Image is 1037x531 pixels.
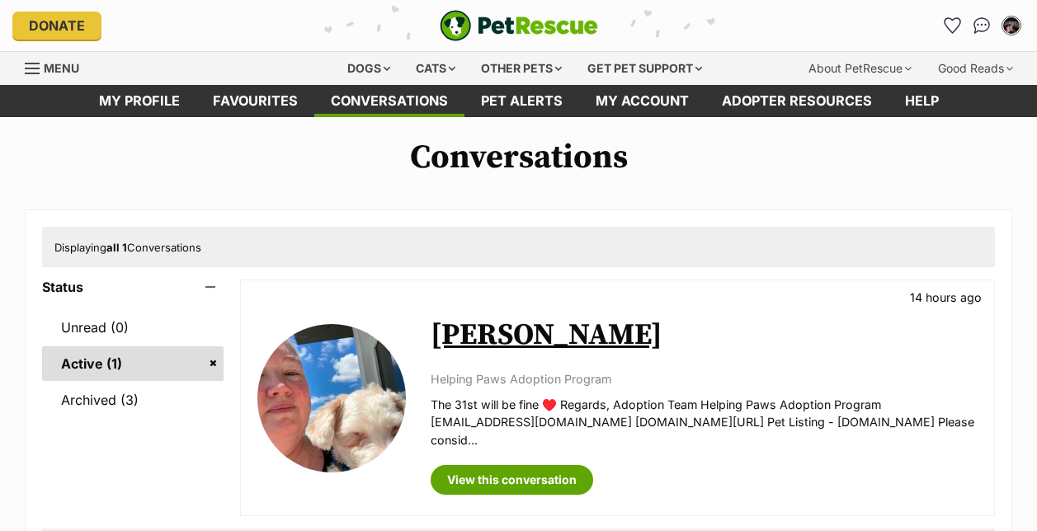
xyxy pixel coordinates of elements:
[998,12,1025,39] button: My account
[42,346,224,381] a: Active (1)
[25,52,91,82] a: Menu
[54,241,201,254] span: Displaying Conversations
[431,396,978,449] p: The 31st will be fine ♥️ Regards, Adoption Team Helping Paws Adoption Program [EMAIL_ADDRESS][DOM...
[939,12,965,39] a: Favourites
[939,12,1025,39] ul: Account quick links
[705,85,889,117] a: Adopter resources
[889,85,955,117] a: Help
[44,61,79,75] span: Menu
[910,289,982,306] p: 14 hours ago
[82,85,196,117] a: My profile
[257,324,406,472] img: Alex
[431,465,593,495] a: View this conversation
[440,10,598,41] a: PetRescue
[464,85,579,117] a: Pet alerts
[1003,17,1020,34] img: Ashima profile pic
[431,370,978,388] p: Helping Paws Adoption Program
[973,17,991,34] img: chat-41dd97257d64d25036548639549fe6c8038ab92f7586957e7f3b1b290dea8141.svg
[797,52,923,85] div: About PetRescue
[969,12,995,39] a: Conversations
[440,10,598,41] img: logo-e224e6f780fb5917bec1dbf3a21bbac754714ae5b6737aabdf751b685950b380.svg
[314,85,464,117] a: conversations
[196,85,314,117] a: Favourites
[42,280,224,294] header: Status
[106,241,127,254] strong: all 1
[336,52,402,85] div: Dogs
[576,52,714,85] div: Get pet support
[469,52,573,85] div: Other pets
[579,85,705,117] a: My account
[12,12,101,40] a: Donate
[42,383,224,417] a: Archived (3)
[404,52,467,85] div: Cats
[431,317,662,354] a: [PERSON_NAME]
[926,52,1025,85] div: Good Reads
[42,310,224,345] a: Unread (0)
